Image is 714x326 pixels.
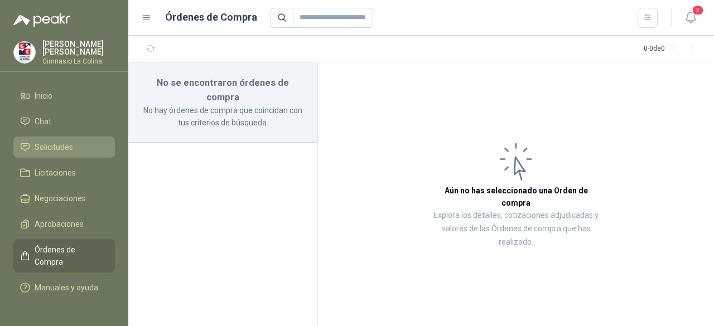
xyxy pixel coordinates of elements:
p: Gimnasio La Colina [42,58,115,65]
button: 2 [681,8,701,28]
a: Chat [13,111,115,132]
span: Solicitudes [35,141,73,153]
span: 2 [692,5,704,16]
a: Negociaciones [13,188,115,209]
span: Aprobaciones [35,218,84,230]
p: [PERSON_NAME] [PERSON_NAME] [42,40,115,56]
h3: Aún no has seleccionado una Orden de compra [430,184,602,209]
p: No hay órdenes de compra que coincidan con tus criterios de búsqueda. [142,104,304,129]
span: Chat [35,115,51,128]
span: Licitaciones [35,167,76,179]
img: Logo peakr [13,13,70,27]
a: Licitaciones [13,162,115,183]
img: Company Logo [14,42,35,63]
a: Órdenes de Compra [13,239,115,273]
a: Aprobaciones [13,213,115,235]
h1: Órdenes de Compra [165,9,257,25]
a: Inicio [13,85,115,106]
span: Inicio [35,90,52,102]
span: Órdenes de Compra [35,244,104,268]
h3: No se encontraron órdenes de compra [142,76,304,104]
a: Manuales y ayuda [13,277,115,298]
span: Manuales y ayuda [35,281,98,294]
span: Negociaciones [35,192,86,205]
p: Explora los detalles, cotizaciones adjudicadas y valores de las Órdenes de compra que has realizado. [430,209,602,249]
a: Solicitudes [13,137,115,158]
div: 0 - 0 de 0 [644,40,701,58]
